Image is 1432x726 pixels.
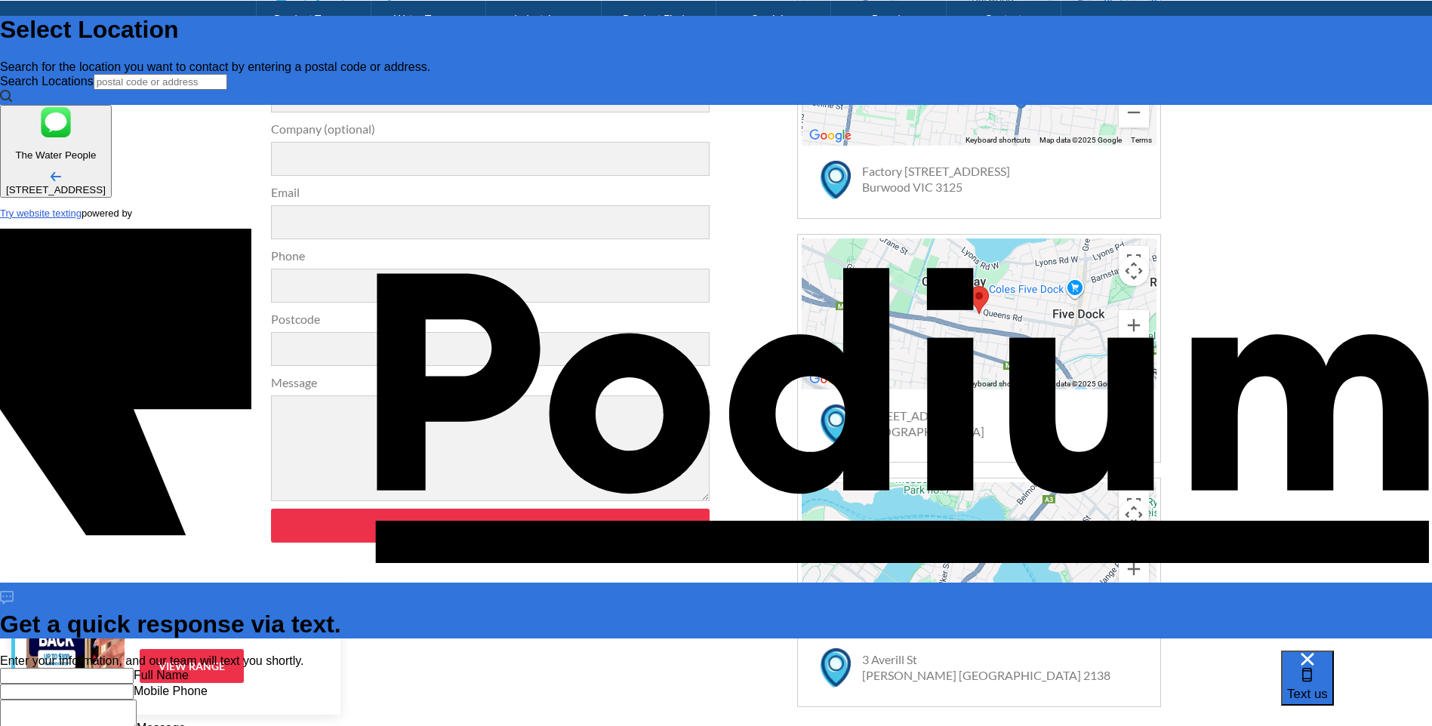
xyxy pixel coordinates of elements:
span: powered by [82,208,132,219]
div: [STREET_ADDRESS] [6,184,106,195]
label: Full Name [134,669,189,681]
label: Mobile Phone [134,684,208,697]
input: postal code or address [94,74,227,90]
p: The Water People [6,149,106,161]
iframe: podium webchat widget bubble [1281,651,1432,726]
